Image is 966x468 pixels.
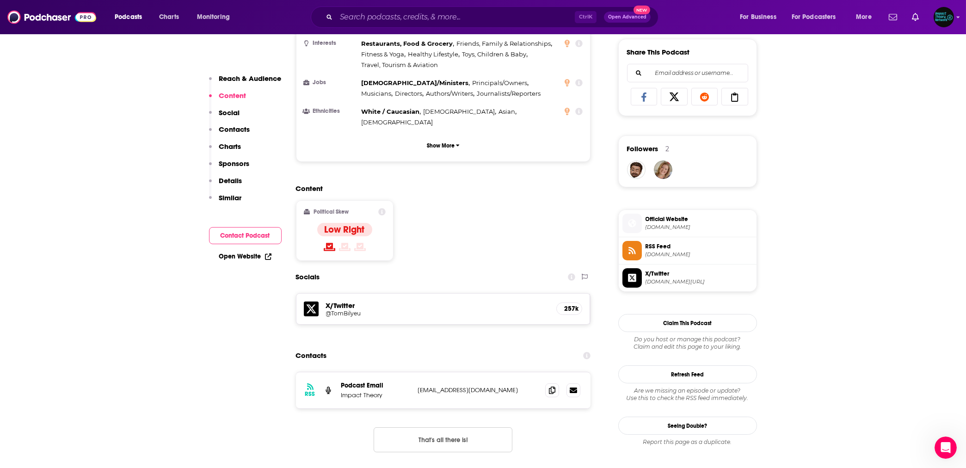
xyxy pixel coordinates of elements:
span: Monitoring [197,11,230,24]
button: open menu [849,10,883,25]
p: Social [219,108,240,117]
span: , [362,38,455,49]
span: Principals/Owners [472,79,527,86]
span: , [462,49,528,60]
span: Authors/Writers [426,90,473,97]
span: For Business [740,11,776,24]
span: Charts [159,11,179,24]
span: , [423,106,496,117]
span: [DEMOGRAPHIC_DATA] [362,118,433,126]
h5: X/Twitter [326,301,549,310]
span: , [456,38,552,49]
button: Show More [304,137,583,154]
div: Search followers [627,64,748,82]
span: White / Caucasian [362,108,420,115]
span: Open Advanced [608,15,646,19]
h5: @TomBilyeu [326,310,474,317]
img: Podchaser - Follow, Share and Rate Podcasts [7,8,96,26]
a: AliSahl [654,160,672,179]
span: X/Twitter [646,270,753,278]
span: , [472,78,529,88]
p: Sponsors [219,159,250,168]
p: Impact Theory [341,391,411,399]
img: daigrev [627,160,646,179]
span: , [498,106,517,117]
button: Charts [209,142,241,159]
a: Seeing Double? [618,417,757,435]
span: Official Website [646,215,753,223]
span: Followers [627,144,658,153]
h5: 257k [564,305,574,313]
h3: Interests [304,40,358,46]
button: Refresh Feed [618,365,757,383]
button: Details [209,176,242,193]
p: [EMAIL_ADDRESS][DOMAIN_NAME] [418,386,538,394]
span: Musicians [362,90,392,97]
iframe: Intercom live chat [935,437,957,459]
h3: Share This Podcast [627,48,690,56]
button: Nothing here. [374,427,512,452]
span: , [426,88,474,99]
button: Reach & Audience [209,74,282,91]
div: Search podcasts, credits, & more... [320,6,667,28]
button: Show profile menu [934,7,954,27]
button: Social [209,108,240,125]
p: Podcast Email [341,382,411,389]
button: open menu [108,10,154,25]
p: Contacts [219,125,250,134]
a: Share on Facebook [631,88,658,105]
span: rss.pdrl.fm [646,251,753,258]
a: @TomBilyeu [326,310,549,317]
button: Content [209,91,246,108]
span: Restaurants, Food & Grocery [362,40,453,47]
span: twitter.com/TomBilyeu [646,278,753,285]
span: [DEMOGRAPHIC_DATA] [423,108,495,115]
span: Journalists/Reporters [477,90,541,97]
span: Travel, Tourism & Aviation [362,61,438,68]
input: Email address or username... [635,64,740,82]
h2: Socials [296,268,320,286]
div: Are we missing an episode or update? Use this to check the RSS feed immediately. [618,387,757,402]
button: Contacts [209,125,250,142]
span: Directors [395,90,422,97]
span: [DEMOGRAPHIC_DATA]/Ministers [362,79,469,86]
a: Official Website[DOMAIN_NAME] [622,214,753,233]
span: Friends, Family & Relationships [456,40,551,47]
a: X/Twitter[DOMAIN_NAME][URL] [622,268,753,288]
a: Show notifications dropdown [908,9,923,25]
h3: Ethnicities [304,108,358,114]
span: , [362,106,421,117]
div: Claim and edit this page to your liking. [618,336,757,351]
a: Show notifications dropdown [885,9,901,25]
span: spreaker.com [646,224,753,231]
span: , [362,88,393,99]
p: Reach & Audience [219,74,282,83]
span: Podcasts [115,11,142,24]
span: , [395,88,424,99]
button: Contact Podcast [209,227,282,244]
span: RSS Feed [646,242,753,251]
span: More [856,11,872,24]
a: Share on Reddit [691,88,718,105]
div: Report this page as a duplicate. [618,438,757,446]
button: open menu [191,10,242,25]
span: , [362,78,470,88]
button: Sponsors [209,159,250,176]
div: 2 [666,145,670,153]
input: Search podcasts, credits, & more... [336,10,575,25]
span: New [634,6,650,14]
span: For Podcasters [792,11,836,24]
p: Similar [219,193,242,202]
h3: Jobs [304,80,358,86]
button: open menu [786,10,849,25]
p: Content [219,91,246,100]
span: Toys, Children & Baby [462,50,526,58]
a: Open Website [219,252,271,260]
button: Open AdvancedNew [604,12,651,23]
span: , [362,49,406,60]
button: Similar [209,193,242,210]
h3: RSS [305,390,315,398]
p: Show More [427,142,455,149]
